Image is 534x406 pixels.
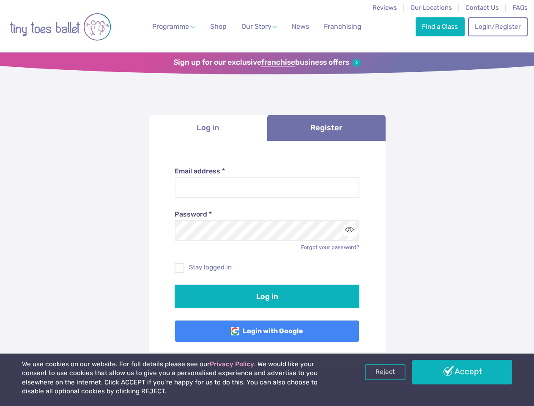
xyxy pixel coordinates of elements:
[241,22,271,30] span: Our Story
[175,320,359,342] a: Login with Google
[175,167,359,176] label: Email address *
[149,141,386,368] div: Log in
[365,364,405,380] a: Reject
[207,18,230,35] a: Shop
[261,58,295,67] strong: franchise
[324,22,361,30] span: Franchising
[301,244,359,250] a: Forgot your password?
[372,4,397,11] a: Reviews
[210,360,254,368] a: Privacy Policy
[238,18,280,35] a: Our Story
[175,285,359,308] button: Log in
[173,58,361,67] a: Sign up for our exclusivefranchisebusiness offers
[412,360,512,384] a: Accept
[175,210,359,219] label: Password *
[416,17,465,36] a: Find a Class
[344,225,355,236] button: Toggle password visibility
[468,17,527,36] a: Login/Register
[288,18,312,35] a: News
[10,5,111,48] img: tiny toes ballet
[466,4,499,11] a: Contact Us
[210,22,227,30] span: Shop
[320,18,365,35] a: Franchising
[292,22,309,30] span: News
[22,360,340,396] p: We use cookies on our website. For full details please see our . We would like your consent to us...
[175,263,359,272] label: Stay logged in
[152,22,189,30] span: Programme
[512,4,528,11] a: FAQs
[231,327,239,335] img: Google Logo
[267,115,386,141] a: Register
[411,4,452,11] a: Our Locations
[149,18,198,35] a: Programme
